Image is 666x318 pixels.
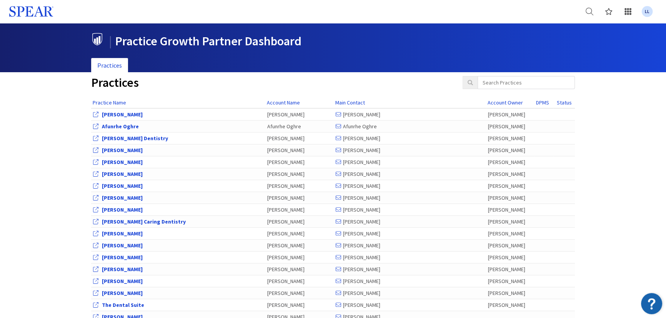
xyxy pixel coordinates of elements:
div: [PERSON_NAME] [267,146,332,154]
div: [PERSON_NAME] [336,218,484,225]
div: [PERSON_NAME] [336,146,484,154]
a: View Office Dashboard [102,111,143,118]
div: [PERSON_NAME] [267,158,332,166]
div: [PERSON_NAME] [488,277,533,285]
div: [PERSON_NAME] [267,230,332,237]
div: [PERSON_NAME] [336,230,484,237]
div: [PERSON_NAME] [488,253,533,261]
div: [PERSON_NAME] [488,218,533,225]
div: [PERSON_NAME] [267,301,332,309]
div: [PERSON_NAME] [336,170,484,178]
div: [PERSON_NAME] [488,123,533,130]
div: [PERSON_NAME] [488,206,533,214]
div: [PERSON_NAME] [267,289,332,297]
div: [PERSON_NAME] [488,289,533,297]
button: Open Resource Center [641,293,662,314]
a: View Office Dashboard [102,254,143,261]
div: [PERSON_NAME] [488,146,533,154]
a: View Office Dashboard [102,135,168,142]
a: View Office Dashboard [102,290,143,296]
a: Account Name [267,99,300,106]
a: View Office Dashboard [102,230,143,237]
div: [PERSON_NAME] [488,134,533,142]
div: [PERSON_NAME] [336,111,484,118]
div: [PERSON_NAME] [267,206,332,214]
div: [PERSON_NAME] [267,170,332,178]
div: [PERSON_NAME] [267,182,332,190]
div: [PERSON_NAME] [488,230,533,237]
div: [PERSON_NAME] [336,134,484,142]
div: [PERSON_NAME] [267,194,332,202]
a: View Office Dashboard [102,159,143,166]
div: [PERSON_NAME] [488,194,533,202]
div: [PERSON_NAME] [267,242,332,249]
div: Afunrhe Oghre [267,123,332,130]
a: View Office Dashboard [102,266,143,273]
span: | [109,33,112,49]
a: View Office Dashboard [102,242,143,249]
a: Practice Name [93,99,126,106]
div: [PERSON_NAME] [488,242,533,249]
a: DPMS [536,99,549,106]
div: [PERSON_NAME] [488,158,533,166]
svg: Spear Logo [9,6,53,17]
div: [PERSON_NAME] [336,289,484,297]
a: Status [557,99,572,106]
div: [PERSON_NAME] [336,277,484,285]
div: [PERSON_NAME] [336,158,484,166]
div: [PERSON_NAME] [267,111,332,118]
div: [PERSON_NAME] [336,253,484,261]
div: [PERSON_NAME] [336,301,484,309]
div: [PERSON_NAME] [267,218,332,225]
div: [PERSON_NAME] [488,301,533,309]
div: [PERSON_NAME] [267,277,332,285]
a: LL [638,2,657,21]
a: View Office Dashboard [102,123,139,130]
div: [PERSON_NAME] [488,182,533,190]
img: Resource Center badge [641,293,662,314]
a: View Office Dashboard [102,182,143,189]
a: View Office Dashboard [102,194,143,201]
a: View Office Dashboard [102,278,143,285]
div: [PERSON_NAME] [336,242,484,249]
div: [PERSON_NAME] [488,265,533,273]
h1: Practices [91,76,451,89]
a: Practices [91,58,128,73]
h1: Practice Growth Partner Dashboard [91,33,569,48]
a: View Office Dashboard [102,301,144,308]
div: [PERSON_NAME] [267,134,332,142]
div: [PERSON_NAME] [336,265,484,273]
div: [PERSON_NAME] [336,182,484,190]
div: [PERSON_NAME] [488,170,533,178]
a: Main Contact [335,99,365,106]
input: Search Practices [478,76,575,89]
div: [PERSON_NAME] [336,194,484,202]
div: Afunrhe Oghre [336,123,484,130]
a: View Office Dashboard [102,218,186,225]
a: View Office Dashboard [102,206,143,213]
a: Account Owner [488,99,523,106]
div: [PERSON_NAME] [488,111,533,118]
a: View Office Dashboard [102,147,143,154]
div: [PERSON_NAME] [267,265,332,273]
div: [PERSON_NAME] [267,253,332,261]
div: [PERSON_NAME] [336,206,484,214]
a: View Office Dashboard [102,171,143,177]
